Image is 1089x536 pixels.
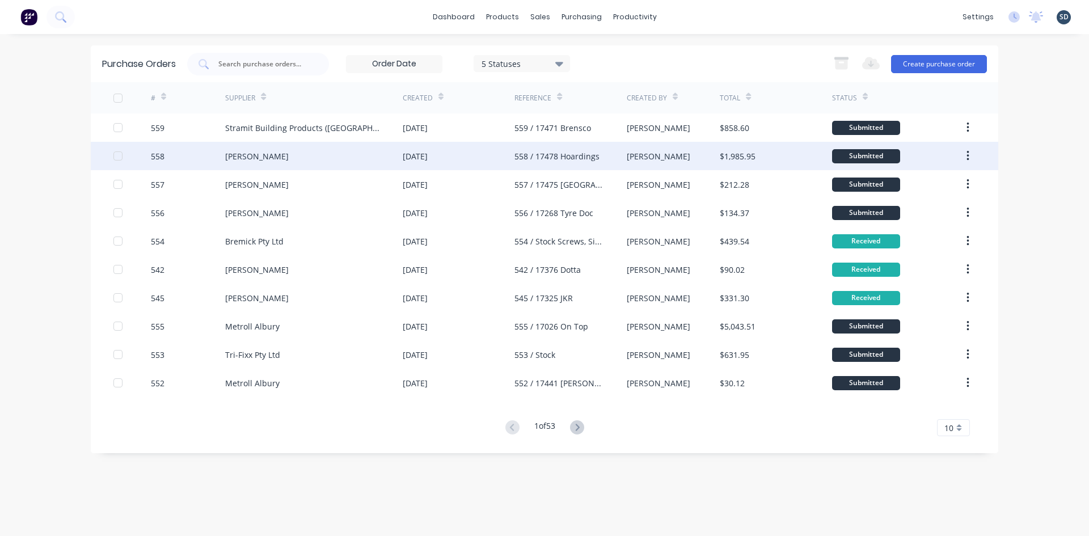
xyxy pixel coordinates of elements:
div: Metroll Albury [225,320,280,332]
span: SD [1060,12,1069,22]
div: $212.28 [720,179,749,191]
div: Purchase Orders [102,57,176,71]
div: [DATE] [403,207,428,219]
div: [DATE] [403,377,428,389]
div: 558 / 17478 Hoardings [514,150,600,162]
div: Reference [514,93,551,103]
div: [PERSON_NAME] [627,264,690,276]
a: dashboard [427,9,480,26]
div: [DATE] [403,320,428,332]
div: 556 / 17268 Tyre Doc [514,207,593,219]
div: Created [403,93,433,103]
div: Tri-Fixx Pty Ltd [225,349,280,361]
div: $331.30 [720,292,749,304]
div: $134.37 [720,207,749,219]
div: sales [525,9,556,26]
div: Metroll Albury [225,377,280,389]
div: $90.02 [720,264,745,276]
div: $858.60 [720,122,749,134]
div: 557 / 17475 [GEOGRAPHIC_DATA] / Stock [514,179,603,191]
div: Submitted [832,206,900,220]
div: Stramit Building Products ([GEOGRAPHIC_DATA]) [225,122,380,134]
div: 554 / Stock Screws, Silicone [514,235,603,247]
div: 557 [151,179,164,191]
img: Factory [20,9,37,26]
div: 555 [151,320,164,332]
div: 559 [151,122,164,134]
div: Received [832,291,900,305]
div: 553 [151,349,164,361]
div: [DATE] [403,264,428,276]
div: 552 [151,377,164,389]
div: [PERSON_NAME] [627,207,690,219]
div: [DATE] [403,150,428,162]
div: [PERSON_NAME] [627,320,690,332]
div: Received [832,234,900,248]
div: [PERSON_NAME] [225,292,289,304]
div: 545 [151,292,164,304]
div: products [480,9,525,26]
div: Total [720,93,740,103]
div: Submitted [832,178,900,192]
input: Order Date [347,56,442,73]
div: [PERSON_NAME] [225,179,289,191]
div: settings [957,9,999,26]
div: $631.95 [720,349,749,361]
div: Submitted [832,319,900,334]
div: [PERSON_NAME] [627,179,690,191]
div: Submitted [832,149,900,163]
div: [PERSON_NAME] [225,150,289,162]
div: [PERSON_NAME] [225,264,289,276]
div: 554 [151,235,164,247]
div: Submitted [832,348,900,362]
div: 1 of 53 [534,420,555,436]
div: 559 / 17471 Brensco [514,122,591,134]
div: 556 [151,207,164,219]
button: Create purchase order [891,55,987,73]
div: 5 Statuses [482,57,563,69]
div: Status [832,93,857,103]
div: $5,043.51 [720,320,755,332]
div: Bremick Pty Ltd [225,235,284,247]
div: Supplier [225,93,255,103]
div: [PERSON_NAME] [627,150,690,162]
div: Created By [627,93,667,103]
div: Received [832,263,900,277]
div: 545 / 17325 JKR [514,292,573,304]
div: # [151,93,155,103]
div: [DATE] [403,349,428,361]
div: 555 / 17026 On Top [514,320,588,332]
div: $30.12 [720,377,745,389]
div: [DATE] [403,292,428,304]
div: Submitted [832,121,900,135]
div: Submitted [832,376,900,390]
div: [PERSON_NAME] [627,122,690,134]
div: productivity [607,9,662,26]
div: [PERSON_NAME] [627,292,690,304]
div: [PERSON_NAME] [627,377,690,389]
div: [DATE] [403,179,428,191]
span: 10 [944,422,953,434]
div: [DATE] [403,235,428,247]
div: purchasing [556,9,607,26]
div: $1,985.95 [720,150,755,162]
div: 542 / 17376 Dotta [514,264,581,276]
div: [PERSON_NAME] [627,349,690,361]
div: [PERSON_NAME] [627,235,690,247]
div: 542 [151,264,164,276]
div: 553 / Stock [514,349,555,361]
div: [PERSON_NAME] [225,207,289,219]
div: $439.54 [720,235,749,247]
div: [DATE] [403,122,428,134]
input: Search purchase orders... [217,58,311,70]
div: 552 / 17441 [PERSON_NAME] [514,377,603,389]
div: 558 [151,150,164,162]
